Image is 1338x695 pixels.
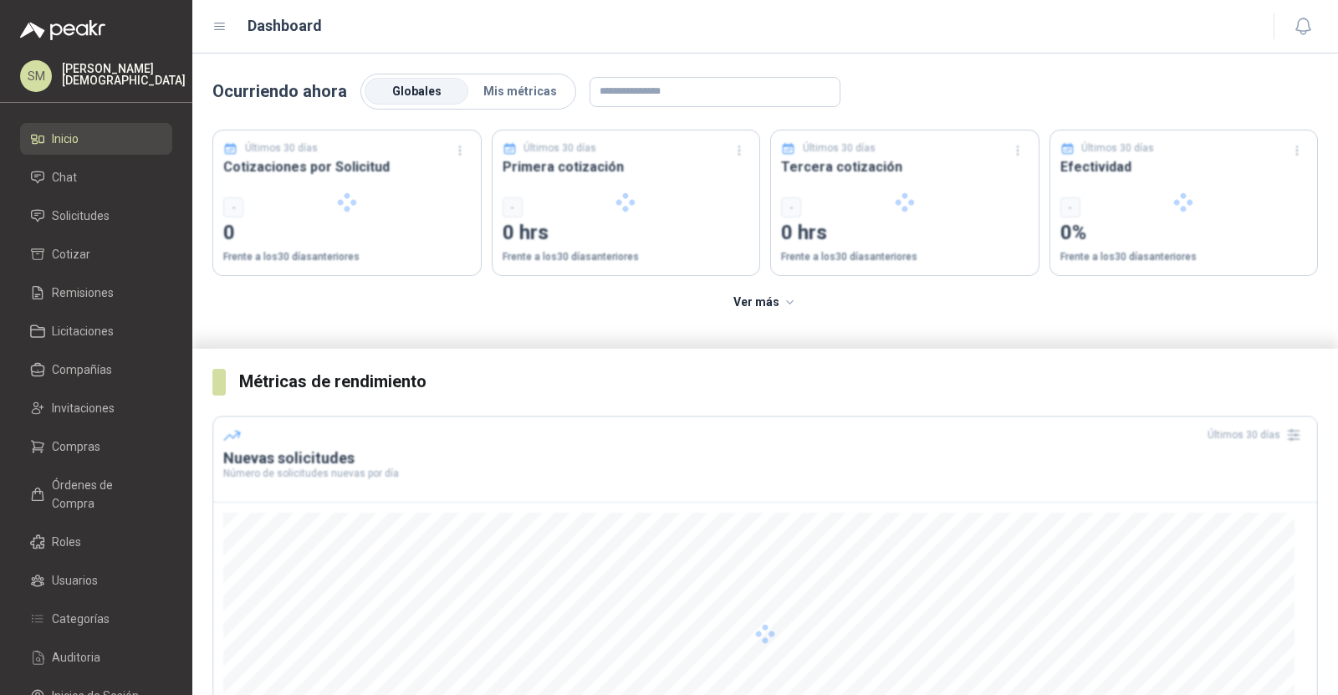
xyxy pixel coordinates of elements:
[20,392,172,424] a: Invitaciones
[20,161,172,193] a: Chat
[52,610,110,628] span: Categorías
[52,360,112,379] span: Compañías
[20,565,172,596] a: Usuarios
[483,84,557,98] span: Mis métricas
[20,123,172,155] a: Inicio
[392,84,442,98] span: Globales
[52,476,156,513] span: Órdenes de Compra
[52,322,114,340] span: Licitaciones
[20,315,172,347] a: Licitaciones
[52,130,79,148] span: Inicio
[20,238,172,270] a: Cotizar
[20,277,172,309] a: Remisiones
[248,14,322,38] h1: Dashboard
[52,284,114,302] span: Remisiones
[52,648,100,667] span: Auditoria
[20,60,52,92] div: SM
[62,63,186,86] p: [PERSON_NAME] [DEMOGRAPHIC_DATA]
[20,431,172,462] a: Compras
[52,207,110,225] span: Solicitudes
[52,437,100,456] span: Compras
[239,369,1318,395] h3: Métricas de rendimiento
[52,571,98,590] span: Usuarios
[52,533,81,551] span: Roles
[20,603,172,635] a: Categorías
[20,469,172,519] a: Órdenes de Compra
[20,526,172,558] a: Roles
[52,168,77,187] span: Chat
[20,200,172,232] a: Solicitudes
[212,79,347,105] p: Ocurriendo ahora
[52,245,90,263] span: Cotizar
[20,354,172,386] a: Compañías
[20,641,172,673] a: Auditoria
[52,399,115,417] span: Invitaciones
[20,20,105,40] img: Logo peakr
[724,286,807,319] button: Ver más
